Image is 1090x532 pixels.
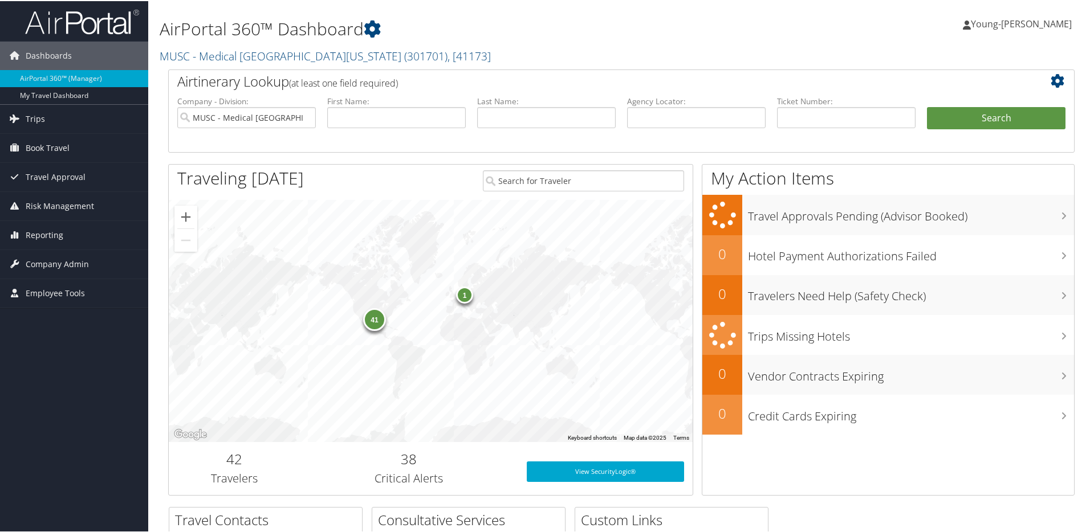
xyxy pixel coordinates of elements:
[26,104,45,132] span: Trips
[363,306,386,329] div: 41
[26,133,70,161] span: Book Travel
[627,95,766,106] label: Agency Locator:
[702,194,1074,234] a: Travel Approvals Pending (Advisor Booked)
[748,202,1074,223] h3: Travel Approvals Pending (Advisor Booked)
[177,95,316,106] label: Company - Division:
[483,169,684,190] input: Search for Traveler
[308,469,510,485] h3: Critical Alerts
[404,47,448,63] span: ( 301701 )
[378,509,565,529] h2: Consultative Services
[702,165,1074,189] h1: My Action Items
[160,16,775,40] h1: AirPortal 360™ Dashboard
[448,47,491,63] span: , [ 41173 ]
[477,95,616,106] label: Last Name:
[177,448,291,468] h2: 42
[26,162,86,190] span: Travel Approval
[160,47,491,63] a: MUSC - Medical [GEOGRAPHIC_DATA][US_STATE]
[172,426,209,441] img: Google
[26,278,85,306] span: Employee Tools
[26,220,63,248] span: Reporting
[177,165,304,189] h1: Traveling [DATE]
[174,228,197,251] button: Zoom out
[702,363,742,382] h2: 0
[963,6,1083,40] a: Young-[PERSON_NAME]
[327,95,466,106] label: First Name:
[177,469,291,485] h3: Travelers
[25,7,139,34] img: airportal-logo.png
[702,234,1074,274] a: 0Hotel Payment Authorizations Failed
[702,394,1074,433] a: 0Credit Cards Expiring
[702,243,742,263] h2: 0
[702,403,742,422] h2: 0
[177,71,990,90] h2: Airtinerary Lookup
[702,283,742,302] h2: 0
[527,460,684,481] a: View SecurityLogic®
[971,17,1072,29] span: Young-[PERSON_NAME]
[702,274,1074,314] a: 0Travelers Need Help (Safety Check)
[748,362,1074,383] h3: Vendor Contracts Expiring
[702,314,1074,354] a: Trips Missing Hotels
[175,509,362,529] h2: Travel Contacts
[748,242,1074,263] h3: Hotel Payment Authorizations Failed
[172,426,209,441] a: Open this area in Google Maps (opens a new window)
[673,433,689,440] a: Terms (opens in new tab)
[456,285,473,302] div: 1
[748,281,1074,303] h3: Travelers Need Help (Safety Check)
[174,204,197,227] button: Zoom in
[581,509,768,529] h2: Custom Links
[748,402,1074,423] h3: Credit Cards Expiring
[308,448,510,468] h2: 38
[624,433,666,440] span: Map data ©2025
[777,95,916,106] label: Ticket Number:
[289,76,398,88] span: (at least one field required)
[748,322,1074,343] h3: Trips Missing Hotels
[927,106,1065,129] button: Search
[26,40,72,69] span: Dashboards
[702,354,1074,394] a: 0Vendor Contracts Expiring
[26,191,94,219] span: Risk Management
[568,433,617,441] button: Keyboard shortcuts
[26,249,89,277] span: Company Admin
